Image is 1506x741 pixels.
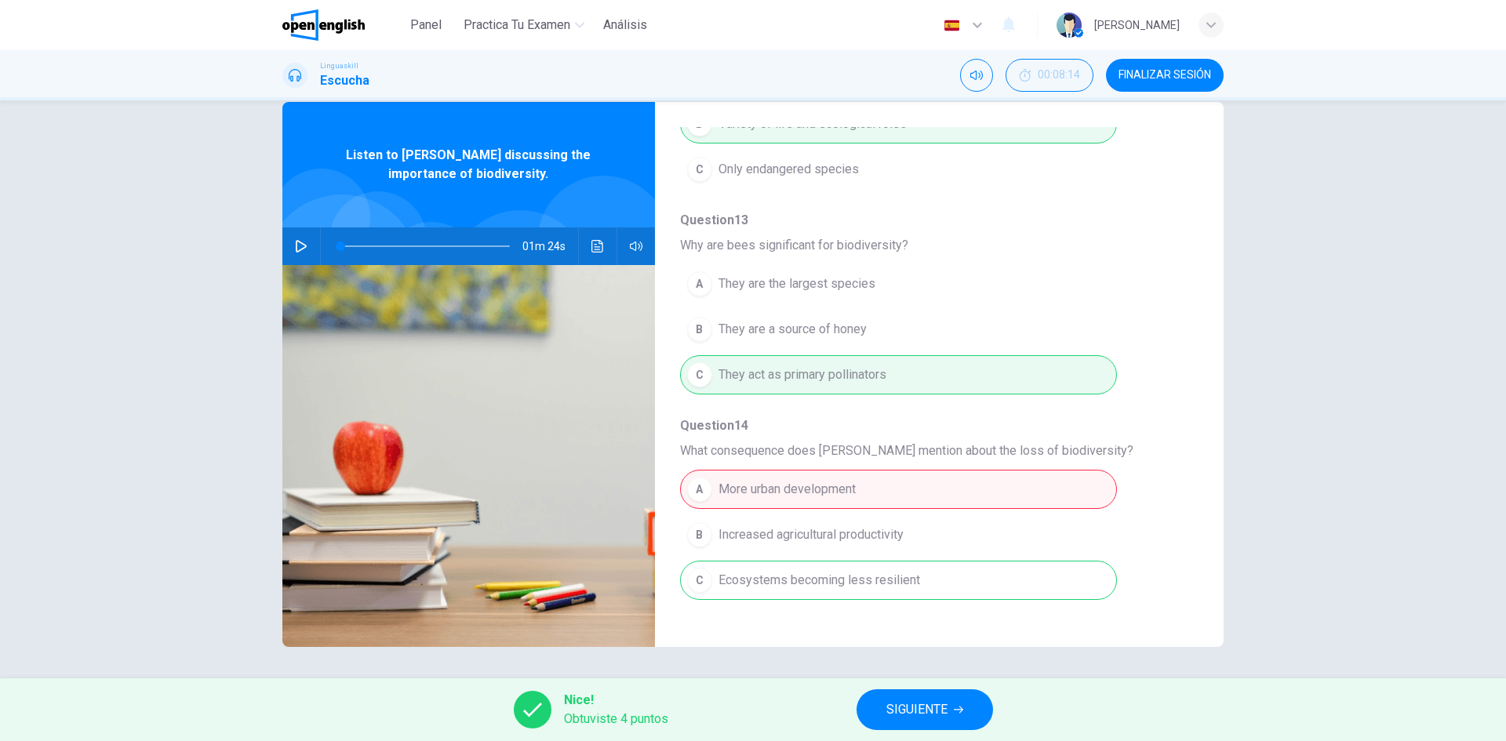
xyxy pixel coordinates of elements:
[320,71,369,90] h1: Escucha
[680,211,1173,230] span: Question 13
[680,416,1173,435] span: Question 14
[464,16,570,35] span: Practica tu examen
[564,710,668,728] span: Obtuviste 4 puntos
[410,16,442,35] span: Panel
[282,9,401,41] a: OpenEnglish logo
[857,689,993,730] button: SIGUIENTE
[320,60,358,71] span: Linguaskill
[942,20,962,31] img: es
[585,227,610,265] button: Haz clic para ver la transcripción del audio
[282,9,365,41] img: OpenEnglish logo
[886,699,948,721] span: SIGUIENTE
[1057,13,1082,38] img: Profile picture
[457,11,591,39] button: Practica tu examen
[522,227,578,265] span: 01m 24s
[333,146,604,183] span: Listen to [PERSON_NAME] discussing the importance of biodiversity.
[597,11,653,39] button: Análisis
[1038,69,1080,82] span: 00:08:14
[603,16,647,35] span: Análisis
[680,441,1173,460] span: What consequence does [PERSON_NAME] mention about the loss of biodiversity?
[1094,16,1180,35] div: [PERSON_NAME]
[1006,59,1093,92] div: Ocultar
[680,236,1173,255] span: Why are bees significant for biodiversity?
[960,59,993,92] div: Silenciar
[564,691,668,710] span: Nice!
[401,11,451,39] button: Panel
[1106,59,1224,92] button: FINALIZAR SESIÓN
[1006,59,1093,92] button: 00:08:14
[282,265,655,647] img: Listen to Dr. Laura Thompson discussing the importance of biodiversity.
[1119,69,1211,82] span: FINALIZAR SESIÓN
